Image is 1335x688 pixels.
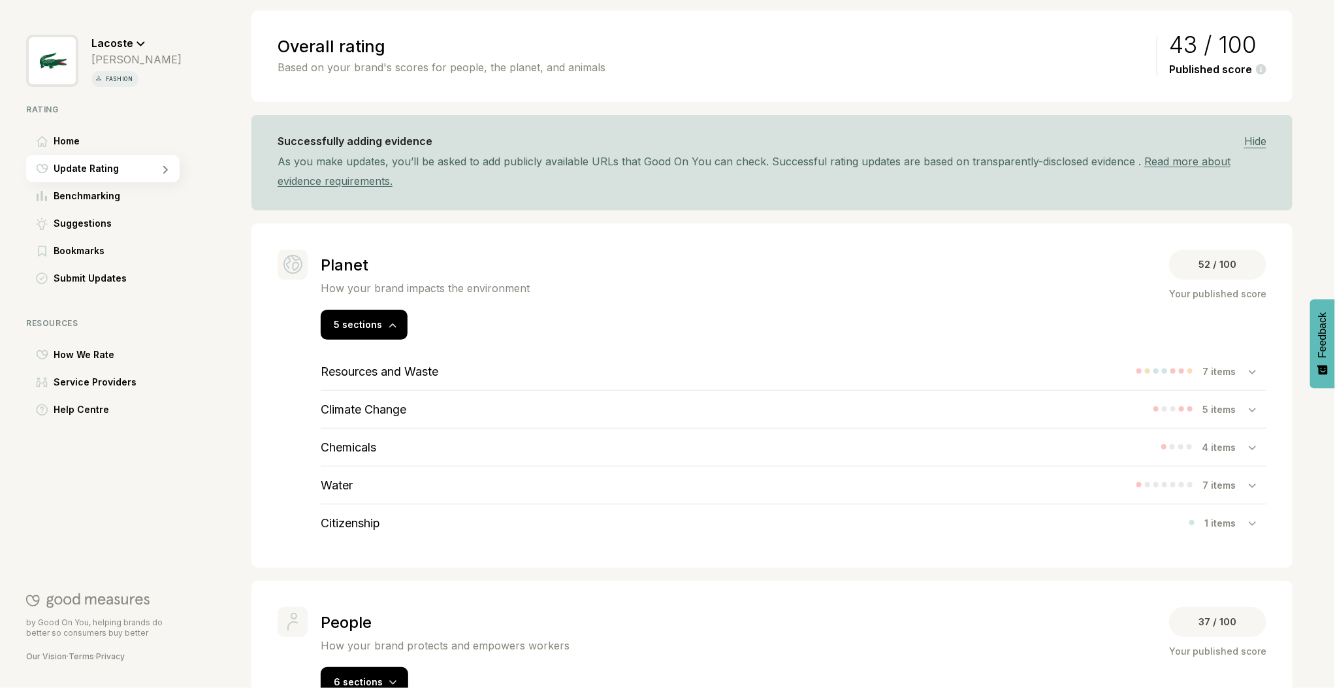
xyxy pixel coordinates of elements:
img: Bookmarks [38,246,46,257]
img: Service Providers [36,377,48,387]
img: Planet [283,255,302,274]
img: People [287,613,298,631]
span: 6 sections [334,676,383,687]
div: As you make updates, you’ll be asked to add publicly available URLs that Good On You can check. S... [278,152,1266,191]
h2: Overall rating [278,37,1150,56]
div: 7 items [1202,366,1249,377]
p: Based on your brand's scores for people, the planet, and animals [278,59,1150,75]
a: Submit UpdatesSubmit Updates [26,265,182,292]
a: Read more about evidence requirements. [278,155,1230,188]
h3: Climate Change [321,402,406,416]
a: Help CentreHelp Centre [26,396,182,423]
span: Benchmarking [54,188,120,204]
img: Submit Updates [36,272,48,284]
div: Your published score [1169,644,1266,659]
img: vertical icon [94,74,103,83]
div: 37 / 100 [1169,607,1266,637]
h2: People [321,613,570,632]
a: Update RatingUpdate Rating [26,155,182,182]
span: Service Providers [54,374,137,390]
div: Rating [26,105,182,114]
div: 52 / 100 [1169,250,1266,280]
p: How your brand impacts the environment [321,282,530,295]
div: 7 items [1202,480,1249,491]
img: Suggestions [36,218,48,230]
img: Help Centre [36,404,48,416]
img: How We Rate [36,350,48,360]
img: Home [37,136,48,147]
div: [PERSON_NAME] [91,53,182,66]
img: Good On You [26,593,150,608]
a: Service ProvidersService Providers [26,369,182,396]
div: 1 items [1204,517,1249,529]
a: Terms [69,651,94,661]
a: How We RateHow We Rate [26,341,182,369]
span: Feedback [1317,312,1328,358]
div: 43 / 100 [1169,37,1266,52]
a: HomeHome [26,127,182,155]
h3: Resources and Waste [321,365,438,378]
button: Feedback - Show survey [1310,299,1335,388]
span: Hide [1244,135,1266,148]
a: Privacy [96,651,125,661]
h2: Planet [321,255,530,274]
p: fashion [103,74,136,84]
h3: Water [321,478,353,492]
div: Published score [1169,63,1266,76]
a: SuggestionsSuggestions [26,210,182,237]
span: Help Centre [54,402,109,418]
h3: Successfully adding evidence [278,135,432,148]
h3: Citizenship [321,516,380,530]
span: Home [54,133,80,149]
span: Suggestions [54,216,112,231]
p: by Good On You, helping brands do better so consumers buy better [26,617,180,638]
span: Update Rating [54,161,119,176]
div: 5 items [1202,404,1249,415]
p: How your brand protects and empowers workers [321,639,570,652]
span: 5 sections [334,319,382,330]
iframe: Website support platform help button [1278,631,1322,675]
div: 4 items [1202,442,1249,453]
span: Bookmarks [54,243,105,259]
span: Submit Updates [54,270,127,286]
span: How We Rate [54,347,114,363]
h3: Chemicals [321,440,376,454]
div: · · [26,651,180,662]
a: Our Vision [26,651,67,661]
img: Benchmarking [37,191,47,201]
a: BookmarksBookmarks [26,237,182,265]
a: BenchmarkingBenchmarking [26,182,182,210]
div: Your published score [1169,286,1266,302]
span: Lacoste [91,37,133,50]
img: Update Rating [36,163,48,174]
div: Resources [26,318,182,328]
